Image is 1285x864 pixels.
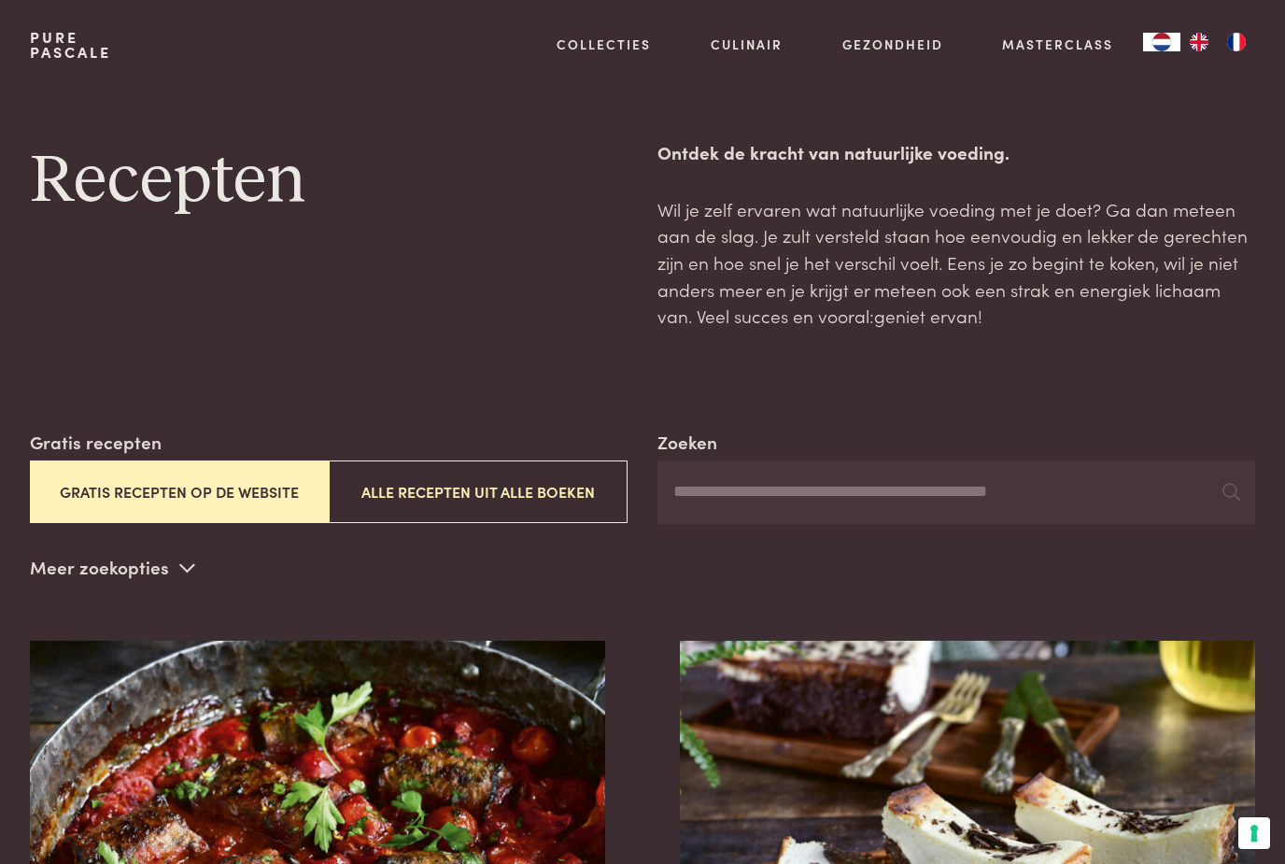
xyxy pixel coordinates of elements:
[657,429,717,456] label: Zoeken
[1180,33,1218,51] a: EN
[1143,33,1255,51] aside: Language selected: Nederlands
[711,35,783,54] a: Culinair
[842,35,943,54] a: Gezondheid
[657,196,1255,330] p: Wil je zelf ervaren wat natuurlijke voeding met je doet? Ga dan meteen aan de slag. Je zult verst...
[329,460,628,523] button: Alle recepten uit alle boeken
[30,460,329,523] button: Gratis recepten op de website
[1002,35,1113,54] a: Masterclass
[557,35,651,54] a: Collecties
[1143,33,1180,51] a: NL
[30,554,195,582] p: Meer zoekopties
[1238,817,1270,849] button: Uw voorkeuren voor toestemming voor trackingtechnologieën
[30,30,111,60] a: PurePascale
[657,139,1010,164] strong: Ontdek de kracht van natuurlijke voeding.
[1218,33,1255,51] a: FR
[1143,33,1180,51] div: Language
[30,139,628,223] h1: Recepten
[1180,33,1255,51] ul: Language list
[30,429,162,456] label: Gratis recepten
